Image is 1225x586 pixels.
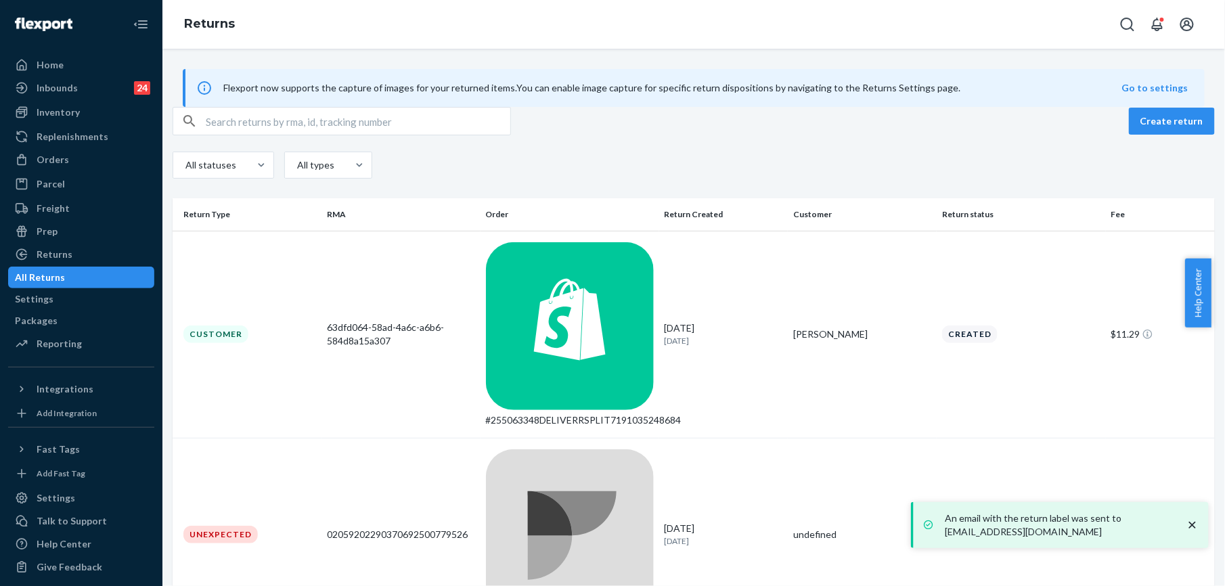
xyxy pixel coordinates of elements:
div: All statuses [185,158,234,172]
div: Add Integration [37,407,97,419]
div: Settings [37,491,75,505]
p: [DATE] [665,535,783,547]
a: Settings [8,487,154,509]
div: Customer [183,325,248,342]
div: 63dfd064-58ad-4a6c-a6b6-584d8a15a307 [327,321,475,348]
div: Inbounds [37,81,78,95]
a: Returns [184,16,235,31]
div: Orders [37,153,69,166]
div: 24 [134,81,150,95]
a: Home [8,54,154,76]
button: Fast Tags [8,438,154,460]
div: All types [297,158,332,172]
div: Add Fast Tag [37,468,85,479]
div: Help Center [37,537,91,551]
span: You can enable image capture for specific return dispositions by navigating to the Returns Settin... [516,82,960,93]
a: Inbounds24 [8,77,154,99]
a: Reporting [8,333,154,355]
a: Talk to Support [8,510,154,532]
th: Order [481,198,659,231]
div: Freight [37,202,70,215]
a: Parcel [8,173,154,195]
div: Inventory [37,106,80,119]
th: Return Type [173,198,321,231]
svg: close toast [1186,518,1199,532]
a: Packages [8,310,154,332]
th: Return Created [659,198,788,231]
div: Parcel [37,177,65,191]
input: Search returns by rma, id, tracking number [206,108,510,135]
div: Unexpected [183,526,258,543]
div: [DATE] [665,522,783,547]
div: [PERSON_NAME] [793,328,931,341]
a: Add Integration [8,405,154,422]
a: Help Center [8,533,154,555]
div: Integrations [37,382,93,396]
div: Replenishments [37,130,108,143]
th: RMA [321,198,481,231]
div: undefined [793,528,931,541]
a: Freight [8,198,154,219]
div: Returns [37,248,72,261]
th: Fee [1106,198,1215,231]
button: Open account menu [1174,11,1201,38]
td: $11.29 [1106,231,1215,438]
div: Settings [15,292,53,306]
div: Home [37,58,64,72]
a: Returns [8,244,154,265]
div: Give Feedback [37,560,102,574]
div: Reporting [37,337,82,351]
div: [DATE] [665,321,783,346]
button: Integrations [8,378,154,400]
div: All Returns [15,271,65,284]
p: [DATE] [665,335,783,346]
div: 02059202290370692500779526 [327,528,475,541]
div: Prep [37,225,58,238]
ol: breadcrumbs [173,5,246,44]
button: Help Center [1185,258,1211,328]
th: Customer [788,198,937,231]
button: Close Navigation [127,11,154,38]
div: Packages [15,314,58,328]
a: Replenishments [8,126,154,148]
div: Fast Tags [37,443,80,456]
button: Go to settings [1122,81,1188,95]
span: Flexport now supports the capture of images for your returned items. [223,82,516,93]
th: Return status [937,198,1105,231]
div: Talk to Support [37,514,107,528]
a: All Returns [8,267,154,288]
a: Orders [8,149,154,171]
img: Flexport logo [15,18,72,31]
a: Add Fast Tag [8,466,154,482]
button: Open Search Box [1114,11,1141,38]
button: Give Feedback [8,556,154,578]
button: Open notifications [1144,11,1171,38]
a: Prep [8,221,154,242]
div: #255063348DELIVERRSPLIT7191035248684 [486,413,654,427]
button: Create return [1129,108,1215,135]
a: Inventory [8,102,154,123]
p: An email with the return label was sent to [EMAIL_ADDRESS][DOMAIN_NAME] [945,512,1172,539]
a: Settings [8,288,154,310]
div: Created [942,325,998,342]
